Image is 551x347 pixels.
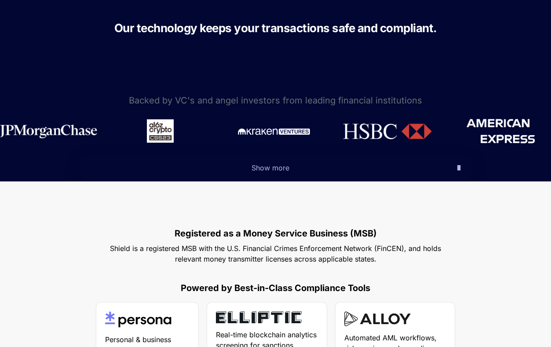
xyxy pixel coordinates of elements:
[129,95,422,106] span: Backed by VC's and angel investors from leading financial institutions
[252,163,289,172] span: Show more
[114,21,437,35] span: Our technology keeps your transactions safe and compliant.
[181,283,370,293] strong: Powered by Best-in-Class Compliance Tools
[110,244,443,263] span: Shield is a registered MSB with the U.S. Financial Crimes Enforcement Network (FinCEN), and holds...
[175,228,377,239] strong: Registered as a Money Service Business (MSB)
[78,154,474,181] button: Show more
